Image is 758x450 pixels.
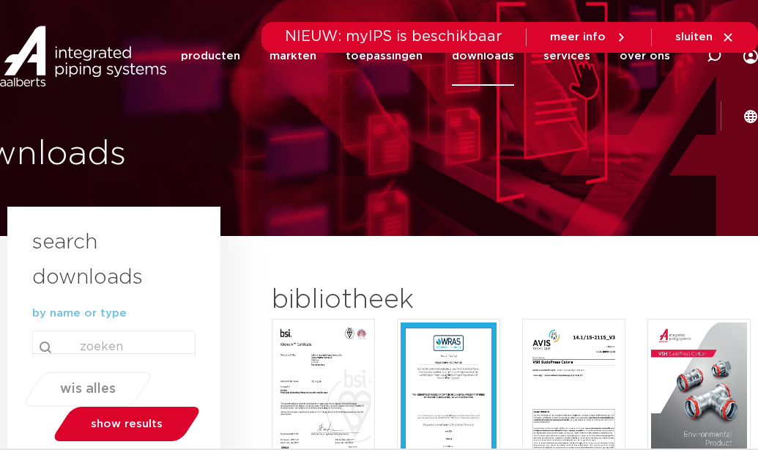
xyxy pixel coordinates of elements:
[270,26,316,86] a: markten
[272,283,495,318] h2: bibliotheek
[51,407,204,441] a: show results
[452,26,514,86] a: downloads
[550,32,606,43] span: meer info
[285,29,502,44] span: NIEUW: myIPS is beschikbaar
[543,26,590,86] a: services
[32,308,196,319] p: by name or type
[675,31,735,44] a: sluiten
[346,26,423,86] a: toepassingen
[181,26,670,86] nav: Menu
[550,31,628,44] a: meer info
[181,26,240,86] a: producten
[91,418,163,429] span: show results
[32,226,196,296] h3: search downloads
[675,32,713,43] span: sluiten
[620,26,670,86] a: over ons
[743,26,758,86] div: my IPS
